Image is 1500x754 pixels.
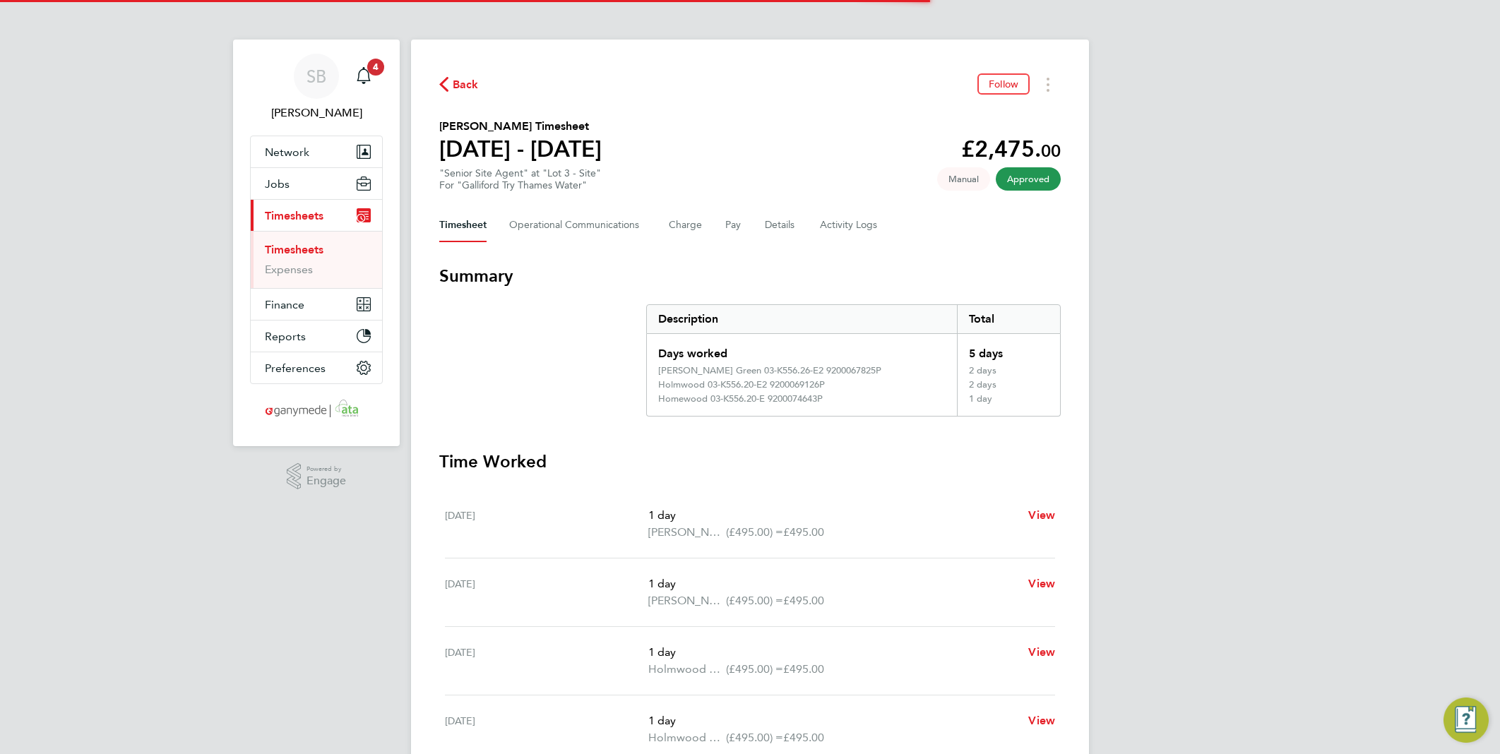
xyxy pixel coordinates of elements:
div: Homewood 03-K556.20-E 9200074643P [658,393,823,405]
button: Jobs [251,168,382,199]
span: This timesheet has been approved. [996,167,1061,191]
button: Pay [725,208,742,242]
div: For "Galliford Try Thames Water" [439,179,601,191]
div: Days worked [647,334,957,365]
span: £495.00 [783,731,824,744]
span: Network [265,145,309,159]
a: SB[PERSON_NAME] [250,54,383,121]
div: 2 days [957,379,1060,393]
span: Powered by [306,463,346,475]
span: View [1028,577,1055,590]
span: Reports [265,330,306,343]
button: Timesheets Menu [1035,73,1061,95]
div: "Senior Site Agent" at "Lot 3 - Site" [439,167,601,191]
span: SB [306,67,326,85]
span: (£495.00) = [726,662,783,676]
a: 4 [350,54,378,99]
h3: Summary [439,265,1061,287]
span: [PERSON_NAME] Green 03-K556.26-E2 9200067825P [648,592,726,609]
span: Follow [989,78,1018,90]
a: View [1028,575,1055,592]
span: £495.00 [783,525,824,539]
a: Powered byEngage [287,463,347,490]
span: Preferences [265,361,326,375]
span: (£495.00) = [726,525,783,539]
span: View [1028,508,1055,522]
a: View [1028,507,1055,524]
a: Go to home page [250,398,383,421]
p: 1 day [648,507,1017,524]
div: [DATE] [445,575,648,609]
app-decimal: £2,475. [961,136,1061,162]
span: [PERSON_NAME] Green 03-K556.26-E2 9200067825P [648,524,726,541]
span: Samantha Briggs [250,104,383,121]
button: Details [765,208,797,242]
span: 00 [1041,140,1061,161]
img: ganymedesolutions-logo-retina.png [261,398,372,421]
div: 5 days [957,334,1060,365]
button: Network [251,136,382,167]
button: Follow [977,73,1030,95]
span: Engage [306,475,346,487]
span: Jobs [265,177,290,191]
p: 1 day [648,644,1017,661]
button: Timesheet [439,208,487,242]
a: View [1028,644,1055,661]
div: [DATE] [445,712,648,746]
div: Summary [646,304,1061,417]
div: Timesheets [251,231,382,288]
span: This timesheet was manually created. [937,167,990,191]
div: [DATE] [445,507,648,541]
span: £495.00 [783,662,824,676]
div: [PERSON_NAME] Green 03-K556.26-E2 9200067825P [658,365,881,376]
h3: Time Worked [439,450,1061,473]
span: Finance [265,298,304,311]
span: Holmwood 03-K556.20-E2 9200069126P [648,729,726,746]
span: Holmwood 03-K556.20-E2 9200069126P [648,661,726,678]
span: (£495.00) = [726,594,783,607]
span: Timesheets [265,209,323,222]
button: Operational Communications [509,208,646,242]
span: 4 [367,59,384,76]
a: Timesheets [265,243,323,256]
a: Expenses [265,263,313,276]
p: 1 day [648,712,1017,729]
div: Description [647,305,957,333]
div: Total [957,305,1060,333]
span: View [1028,714,1055,727]
div: Holmwood 03-K556.20-E2 9200069126P [658,379,825,390]
div: 1 day [957,393,1060,416]
button: Engage Resource Center [1444,698,1489,743]
span: £495.00 [783,594,824,607]
button: Charge [669,208,703,242]
h1: [DATE] - [DATE] [439,135,602,163]
span: (£495.00) = [726,731,783,744]
p: 1 day [648,575,1017,592]
button: Timesheets [251,200,382,231]
div: [DATE] [445,644,648,678]
nav: Main navigation [233,40,400,446]
button: Reports [251,321,382,352]
button: Finance [251,289,382,320]
button: Back [439,76,479,93]
button: Activity Logs [820,208,879,242]
span: View [1028,645,1055,659]
h2: [PERSON_NAME] Timesheet [439,118,602,135]
div: 2 days [957,365,1060,379]
a: View [1028,712,1055,729]
span: Back [453,76,479,93]
button: Preferences [251,352,382,383]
